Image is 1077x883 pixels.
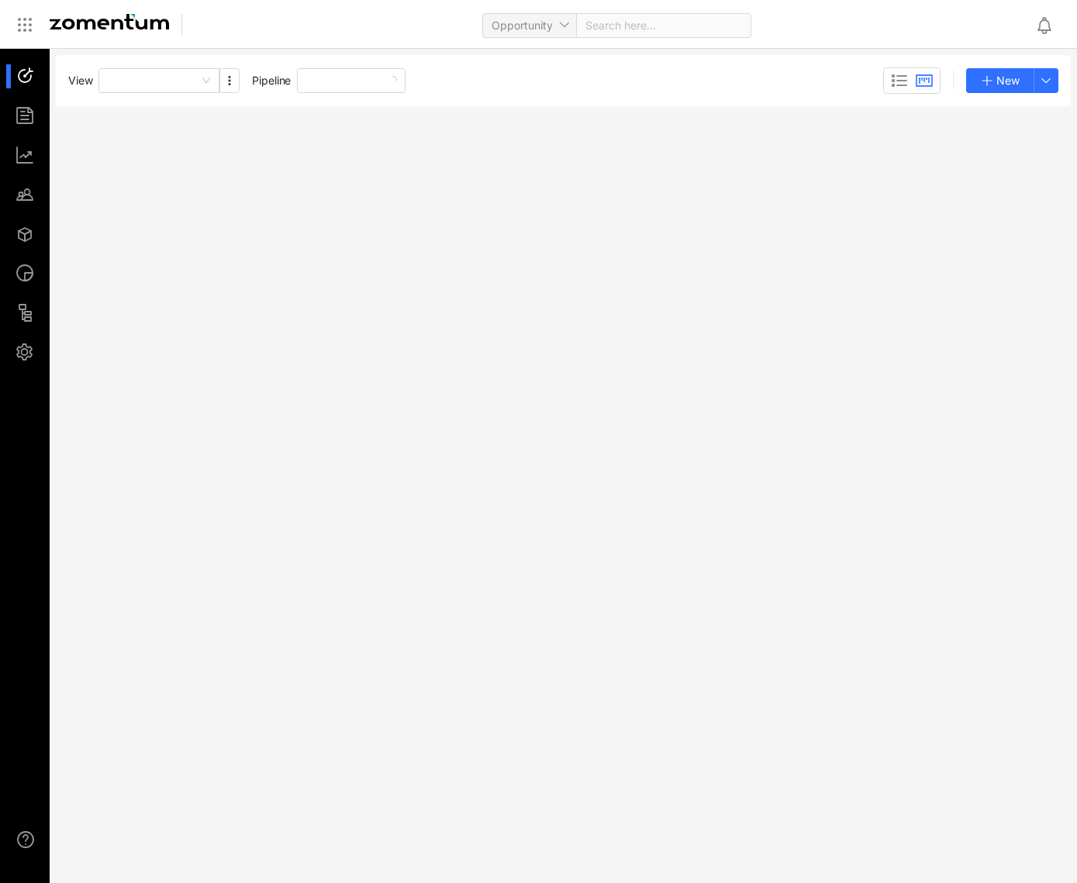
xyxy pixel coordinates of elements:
span: New [996,72,1020,89]
div: Notifications [1035,7,1066,43]
span: Opportunity [492,14,568,37]
span: loading [387,75,398,86]
span: Pipeline [252,73,291,88]
button: New [966,68,1034,93]
span: View [68,73,92,88]
img: Zomentum Logo [50,14,169,29]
